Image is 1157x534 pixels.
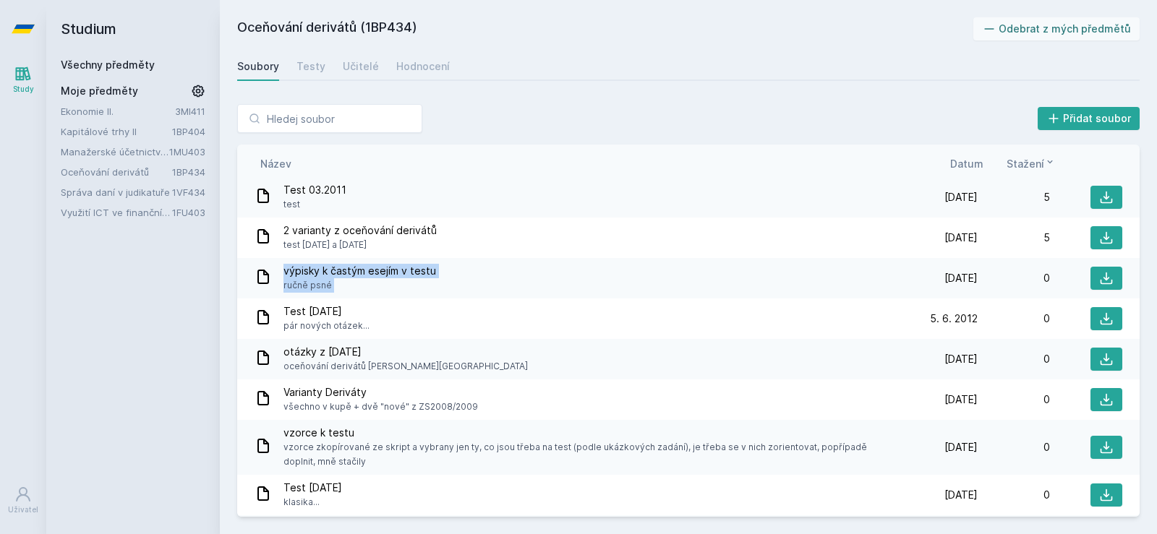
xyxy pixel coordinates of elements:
span: Test 03.2011 [283,183,346,197]
span: vzorce k testu [283,426,900,440]
a: 1BP434 [172,166,205,178]
span: výpisky k častým esejím v testu [283,264,436,278]
span: oceňování derivátů [PERSON_NAME][GEOGRAPHIC_DATA] [283,359,528,374]
span: 5. 6. 2012 [930,311,978,326]
div: 0 [978,440,1050,455]
input: Hledej soubor [237,104,422,133]
div: 0 [978,352,1050,366]
div: Study [13,84,34,95]
span: [DATE] [944,392,978,407]
span: [DATE] [944,271,978,285]
span: [DATE] [944,231,978,245]
div: 0 [978,488,1050,502]
span: pár nových otázek... [283,319,370,333]
span: Varianty Deriváty [283,385,478,400]
a: Kapitálové trhy II [61,124,172,139]
span: Moje předměty [61,84,138,98]
span: klasika... [283,495,342,509]
a: Uživatel [3,478,43,522]
span: test [DATE] a [DATE] [283,238,437,252]
a: Učitelé [343,52,379,81]
a: Všechny předměty [61,59,155,71]
a: 1FU403 [172,207,205,218]
div: 0 [978,392,1050,407]
div: Soubory [237,59,279,74]
div: Uživatel [8,504,38,515]
span: Stažení [1007,156,1044,171]
a: Využití ICT ve finančním účetnictví [61,205,172,220]
a: 3MI411 [175,105,205,117]
span: vzorce zkopírované ze skript a vybrany jen ty, co jsou třeba na test (podle ukázkových zadání), j... [283,440,900,469]
div: Testy [296,59,325,74]
span: [DATE] [944,440,978,455]
span: Test [DATE] [283,304,370,319]
div: 0 [978,311,1050,326]
a: Manažerské účetnictví II. [61,145,169,159]
button: Stažení [1007,156,1056,171]
span: [DATE] [944,190,978,204]
a: Správa daní v judikatuře [61,185,172,199]
div: Hodnocení [396,59,450,74]
a: 1MU403 [169,146,205,158]
a: Ekonomie II. [61,104,175,119]
div: Učitelé [343,59,379,74]
h2: Oceňování derivátů (1BP434) [237,17,973,40]
button: Datum [950,156,983,171]
a: Hodnocení [396,52,450,81]
span: [DATE] [944,352,978,366]
button: Název [260,156,291,171]
a: Oceňování derivátů [61,165,172,179]
span: otázky z [DATE] [283,345,528,359]
a: Testy [296,52,325,81]
a: 1VF434 [172,186,205,198]
span: Test [DATE] [283,481,342,495]
span: 2 varianty z oceňování derivátů [283,223,437,238]
span: [DATE] [944,488,978,502]
div: 5 [978,231,1050,245]
span: test [283,197,346,212]
button: Odebrat z mých předmětů [973,17,1140,40]
a: Soubory [237,52,279,81]
span: ručně psné [283,278,436,293]
span: všechno v kupě + dvě "nové" z ZS2008/2009 [283,400,478,414]
div: 0 [978,271,1050,285]
a: Study [3,58,43,102]
div: 5 [978,190,1050,204]
button: Přidat soubor [1038,107,1140,130]
a: 1BP404 [172,126,205,137]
